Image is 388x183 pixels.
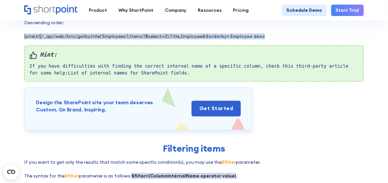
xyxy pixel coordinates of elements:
strong: $orderby= Employee desc [206,33,265,39]
button: Open CMP widget [3,164,19,180]
a: Schedule Demo [282,5,327,16]
strong: $filter [65,173,79,179]
a: Product [83,5,113,16]
a: Pricing [227,5,255,16]
a: Company [159,5,192,16]
a: Start Trial [331,5,364,16]
a: Why ShortPoint [113,5,159,16]
div: Resources [198,7,222,14]
strong: $filter [222,159,236,165]
h2: Filtering items [72,143,317,154]
a: List of internal names for SharePoint fields [68,70,187,75]
div: Company [165,7,186,14]
strong: $filter=(ColumnInternalName operator value) [132,173,236,179]
div: Product [89,7,107,14]
h3: Design the SharePoint site your team deserves Custom. On Brand. Inspiring. [36,99,153,113]
p: If you want to get only the results that match some specific condition(s), you may use the parame... [24,159,364,179]
a: Home [24,5,77,15]
div: Why ShortPoint [118,7,153,14]
a: get started [192,101,241,116]
iframe: Chat Widget [355,152,388,183]
em: Hint: [29,50,358,59]
div: Pricing [233,7,249,14]
a: Resources [192,5,227,16]
span: {siteUrl}/_api/web/lists/getbytitle('Employees')/items?$select=ID,Title,Employee& [24,33,265,39]
div: If you have difficulties with finding the correct internal name of a specific column, check this ... [24,45,364,82]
